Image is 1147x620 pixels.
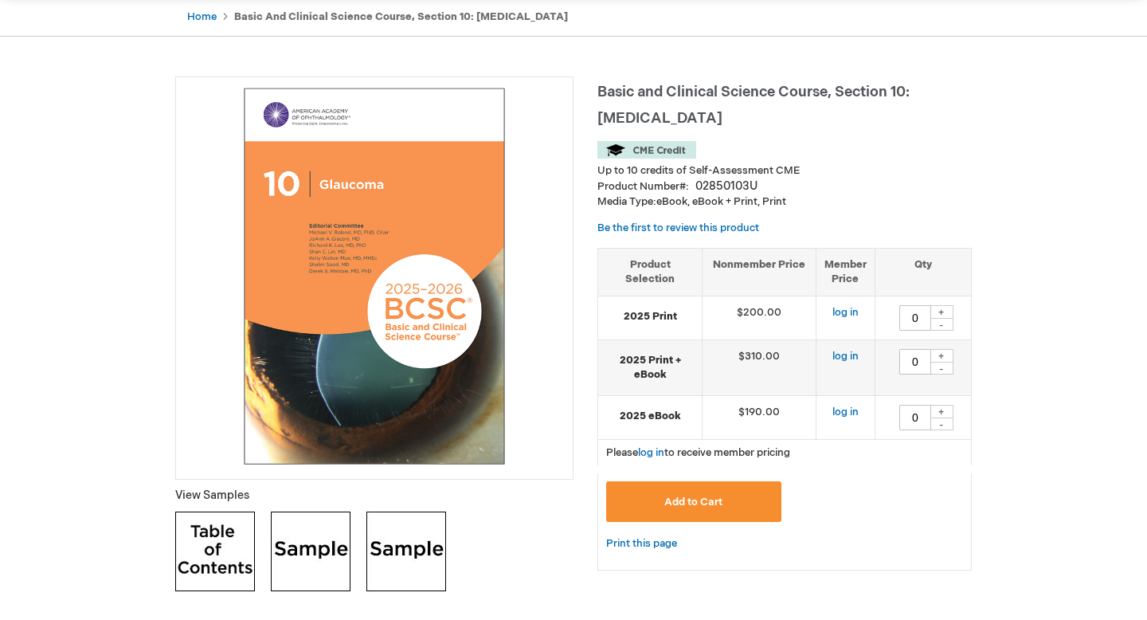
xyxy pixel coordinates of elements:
a: Print this page [606,534,677,554]
a: log in [832,306,859,319]
div: + [930,405,953,418]
div: + [930,349,953,363]
div: - [930,362,953,375]
input: Qty [899,305,931,331]
img: Click to view [175,512,255,591]
div: - [930,418,953,430]
td: $200.00 [703,296,816,339]
span: Please to receive member pricing [606,446,790,459]
a: log in [638,446,664,459]
span: Add to Cart [664,496,722,508]
strong: 2025 Print [606,309,694,324]
strong: Product Number [597,180,689,193]
strong: Basic and Clinical Science Course, Section 10: [MEDICAL_DATA] [234,10,568,23]
a: Home [187,10,217,23]
button: Add to Cart [606,481,781,522]
strong: Media Type: [597,195,656,208]
p: View Samples [175,488,573,504]
span: Basic and Clinical Science Course, Section 10: [MEDICAL_DATA] [597,84,910,127]
img: CME Credit [597,141,696,159]
img: Basic and Clinical Science Course, Section 10: Glaucoma [184,85,565,466]
div: 02850103U [695,179,757,194]
td: $190.00 [703,395,816,439]
a: log in [832,350,859,363]
a: log in [832,406,859,418]
p: eBook, eBook + Print, Print [597,194,972,210]
strong: 2025 eBook [606,409,694,424]
a: Be the first to review this product [597,222,759,234]
img: Click to view [271,512,350,591]
div: - [930,318,953,331]
th: Member Price [816,248,875,296]
input: Qty [899,405,931,430]
th: Nonmember Price [703,248,816,296]
input: Qty [899,349,931,375]
div: + [930,305,953,319]
li: Up to 10 credits of Self-Assessment CME [597,163,972,179]
th: Product Selection [598,248,703,296]
td: $310.00 [703,339,816,395]
img: Click to view [366,512,446,591]
th: Qty [875,248,971,296]
strong: 2025 Print + eBook [606,353,694,383]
